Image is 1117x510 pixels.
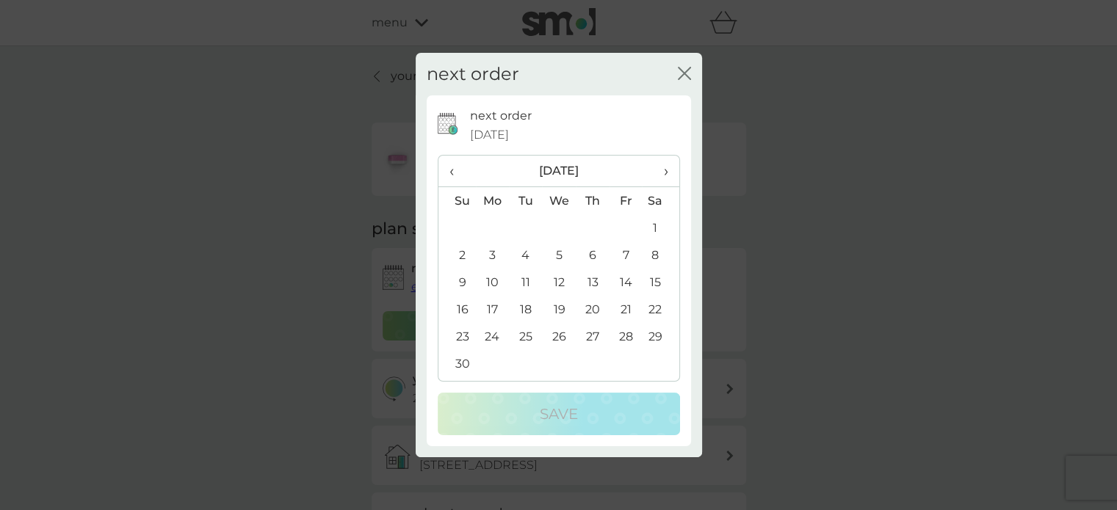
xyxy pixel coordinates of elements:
[642,296,679,323] td: 22
[438,323,476,350] td: 23
[476,187,510,215] th: Mo
[642,187,679,215] th: Sa
[610,323,643,350] td: 28
[540,402,578,426] p: Save
[438,393,680,435] button: Save
[509,241,542,269] td: 4
[476,296,510,323] td: 17
[576,241,609,269] td: 6
[438,269,476,296] td: 9
[476,156,643,187] th: [DATE]
[509,187,542,215] th: Tu
[653,156,668,186] span: ›
[576,323,609,350] td: 27
[642,214,679,241] td: 1
[542,187,576,215] th: We
[476,241,510,269] td: 3
[610,296,643,323] td: 21
[470,106,532,125] p: next order
[509,269,542,296] td: 11
[509,323,542,350] td: 25
[449,156,465,186] span: ‹
[438,187,476,215] th: Su
[678,67,691,82] button: close
[642,323,679,350] td: 29
[642,269,679,296] td: 15
[542,323,576,350] td: 26
[438,350,476,377] td: 30
[509,296,542,323] td: 18
[610,241,643,269] td: 7
[542,296,576,323] td: 19
[470,125,509,145] span: [DATE]
[438,241,476,269] td: 2
[576,187,609,215] th: Th
[610,269,643,296] td: 14
[542,241,576,269] td: 5
[427,64,519,85] h2: next order
[576,296,609,323] td: 20
[576,269,609,296] td: 13
[642,241,679,269] td: 8
[438,296,476,323] td: 16
[476,269,510,296] td: 10
[610,187,643,215] th: Fr
[476,323,510,350] td: 24
[542,269,576,296] td: 12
